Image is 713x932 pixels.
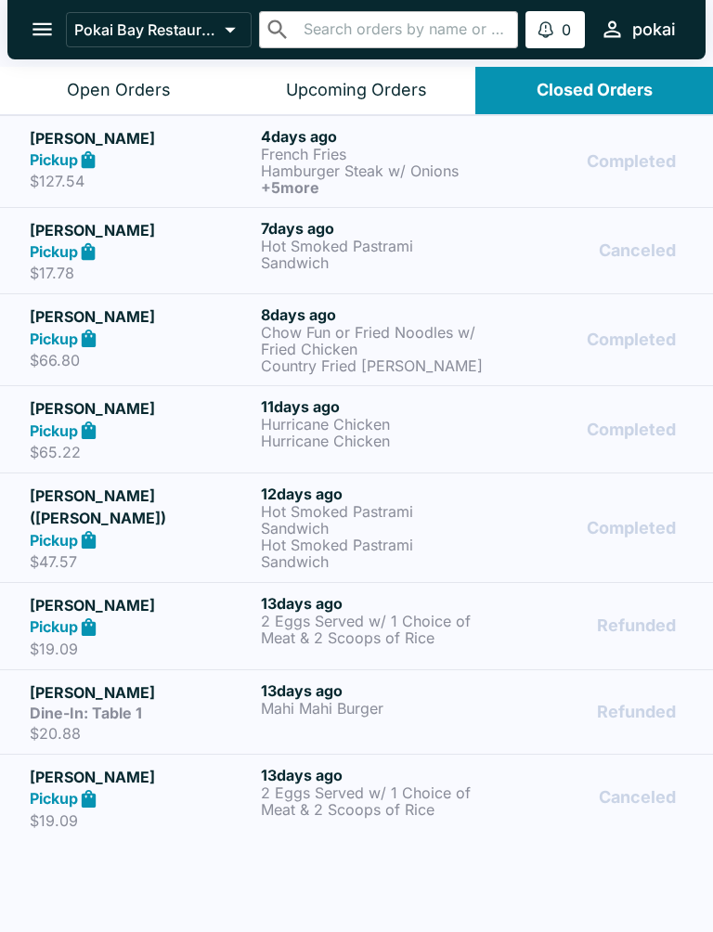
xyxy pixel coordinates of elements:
[30,485,253,529] h5: [PERSON_NAME] ([PERSON_NAME])
[30,150,78,169] strong: Pickup
[30,681,253,704] h5: [PERSON_NAME]
[261,681,343,700] span: 13 days ago
[66,12,252,47] button: Pokai Bay Restaurant
[30,219,253,241] h5: [PERSON_NAME]
[261,179,485,196] h6: + 5 more
[632,19,676,41] div: pokai
[30,704,142,722] strong: Dine-In: Table 1
[261,324,485,357] p: Chow Fun or Fried Noodles w/ Fried Chicken
[261,594,343,613] span: 13 days ago
[261,162,485,179] p: Hamburger Steak w/ Onions
[30,531,78,550] strong: Pickup
[261,397,340,416] span: 11 days ago
[30,330,78,348] strong: Pickup
[592,9,683,49] button: pokai
[30,127,253,149] h5: [PERSON_NAME]
[261,433,485,449] p: Hurricane Chicken
[30,397,253,420] h5: [PERSON_NAME]
[261,503,485,537] p: Hot Smoked Pastrami Sandwich
[30,172,253,190] p: $127.54
[30,724,253,743] p: $20.88
[30,421,78,440] strong: Pickup
[261,127,337,146] span: 4 days ago
[286,80,427,101] div: Upcoming Orders
[261,613,485,646] p: 2 Eggs Served w/ 1 Choice of Meat & 2 Scoops of Rice
[30,617,78,636] strong: Pickup
[30,305,253,328] h5: [PERSON_NAME]
[30,351,253,369] p: $66.80
[30,766,253,788] h5: [PERSON_NAME]
[261,416,485,433] p: Hurricane Chicken
[74,20,217,39] p: Pokai Bay Restaurant
[30,264,253,282] p: $17.78
[30,242,78,261] strong: Pickup
[261,357,485,374] p: Country Fried [PERSON_NAME]
[261,700,485,717] p: Mahi Mahi Burger
[261,305,336,324] span: 8 days ago
[261,766,343,784] span: 13 days ago
[261,485,343,503] span: 12 days ago
[30,789,78,808] strong: Pickup
[30,640,253,658] p: $19.09
[261,238,485,271] p: Hot Smoked Pastrami Sandwich
[562,20,571,39] p: 0
[261,784,485,818] p: 2 Eggs Served w/ 1 Choice of Meat & 2 Scoops of Rice
[298,17,510,43] input: Search orders by name or phone number
[30,443,253,461] p: $65.22
[261,219,334,238] span: 7 days ago
[261,146,485,162] p: French Fries
[261,537,485,570] p: Hot Smoked Pastrami Sandwich
[19,6,66,53] button: open drawer
[30,811,253,830] p: $19.09
[30,594,253,616] h5: [PERSON_NAME]
[537,80,653,101] div: Closed Orders
[67,80,171,101] div: Open Orders
[30,552,253,571] p: $47.57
